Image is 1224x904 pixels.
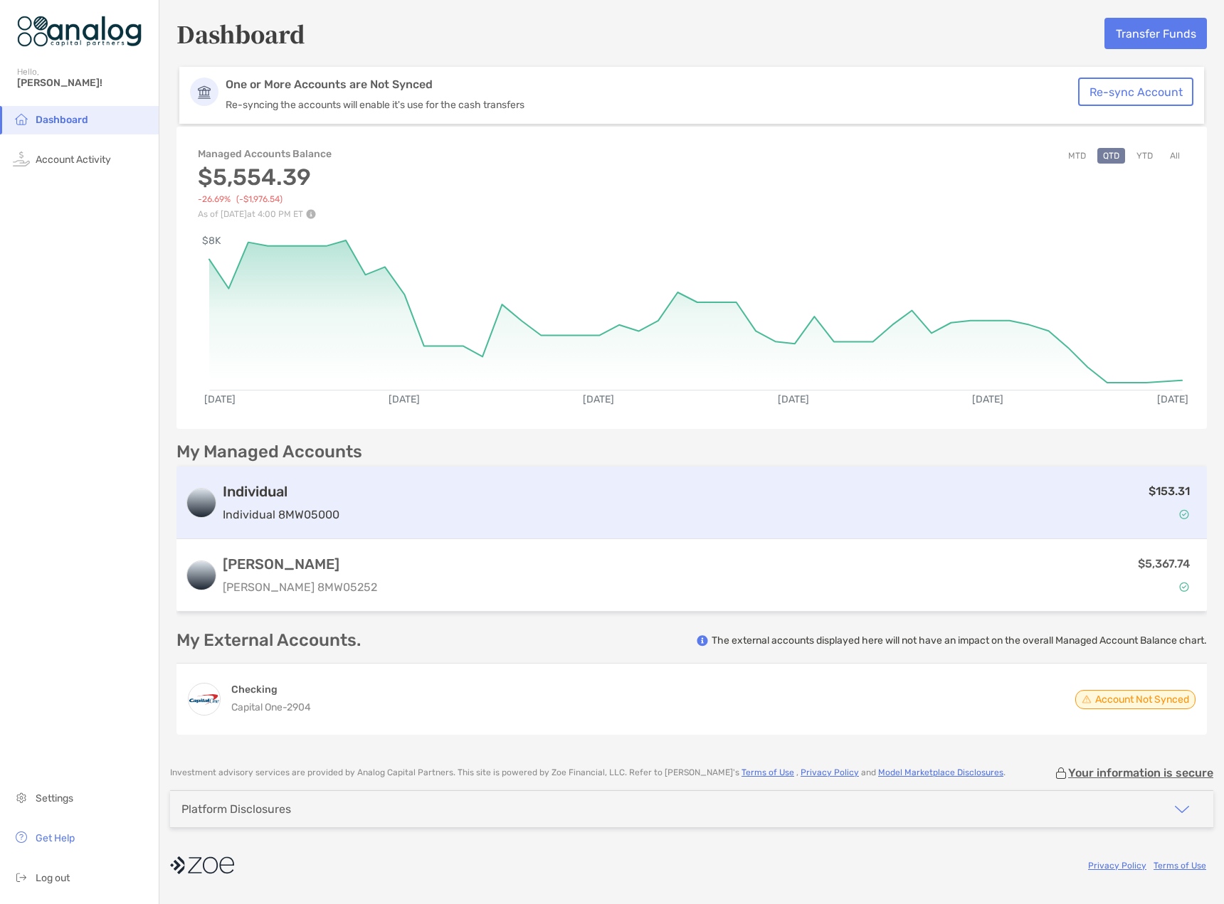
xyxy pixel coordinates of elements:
p: My Managed Accounts [176,443,362,461]
img: info [697,635,708,647]
p: [PERSON_NAME] 8MW05252 [223,578,377,596]
span: Settings [36,792,73,804]
span: Account Activity [36,154,111,166]
h5: Dashboard [176,17,305,50]
img: Simply Checking [189,684,220,715]
a: Privacy Policy [801,767,859,777]
img: Account Status icon [1082,694,1092,704]
img: logo account [187,561,216,590]
p: $153.31 [1149,482,1190,500]
text: [DATE] [583,393,614,405]
img: Account Icon [190,78,218,106]
a: Privacy Policy [1088,861,1146,871]
a: Model Marketplace Disclosures [878,767,1003,777]
p: Re-syncing the accounts will enable it's use for the cash transfers [226,99,1087,111]
img: Performance Info [306,209,316,219]
text: [DATE] [204,393,236,405]
img: activity icon [13,150,30,167]
span: [PERSON_NAME]! [17,77,150,89]
img: Zoe Logo [17,6,142,57]
h3: Individual [223,483,339,500]
text: [DATE] [972,393,1003,405]
span: Account Not Synced [1095,696,1189,703]
span: Log out [36,872,70,884]
img: settings icon [13,789,30,806]
a: Terms of Use [1154,861,1206,871]
text: $8K [202,235,221,247]
h3: [PERSON_NAME] [223,555,377,573]
p: Your information is secure [1068,766,1213,780]
img: logout icon [13,868,30,886]
p: $5,367.74 [1138,555,1190,573]
img: company logo [170,849,234,881]
a: Terms of Use [742,767,794,777]
text: [DATE] [1157,393,1188,405]
p: One or More Accounts are Not Synced [226,78,1087,92]
img: household icon [13,110,30,127]
img: get-help icon [13,829,30,846]
span: -26.69% [198,194,231,205]
button: Re-sync Account [1078,78,1193,106]
button: Transfer Funds [1104,18,1207,49]
button: MTD [1062,148,1092,164]
span: 2904 [287,701,311,713]
text: [DATE] [778,393,809,405]
button: QTD [1097,148,1125,164]
span: Capital One - [231,701,287,713]
p: The external accounts displayed here will not have an impact on the overall Managed Account Balan... [712,634,1207,647]
button: YTD [1131,148,1159,164]
img: icon arrow [1173,801,1191,818]
span: ( -$1,976.54 ) [236,194,283,205]
text: [DATE] [389,393,420,405]
p: Individual 8MW05000 [223,506,339,523]
p: Investment advisory services are provided by Analog Capital Partners . This site is powered by Zo... [170,767,1006,778]
p: As of [DATE] at 4:00 PM ET [198,209,333,219]
button: All [1164,148,1186,164]
h4: Checking [231,683,311,696]
img: logo account [187,489,216,517]
img: Account Status icon [1179,509,1189,519]
span: Get Help [36,832,75,844]
p: My External Accounts. [176,632,361,649]
h3: $5,554.39 [198,164,333,191]
div: Platform Disclosures [181,802,291,816]
h4: Managed Accounts Balance [198,148,333,160]
span: Dashboard [36,114,88,126]
img: Account Status icon [1179,582,1189,592]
